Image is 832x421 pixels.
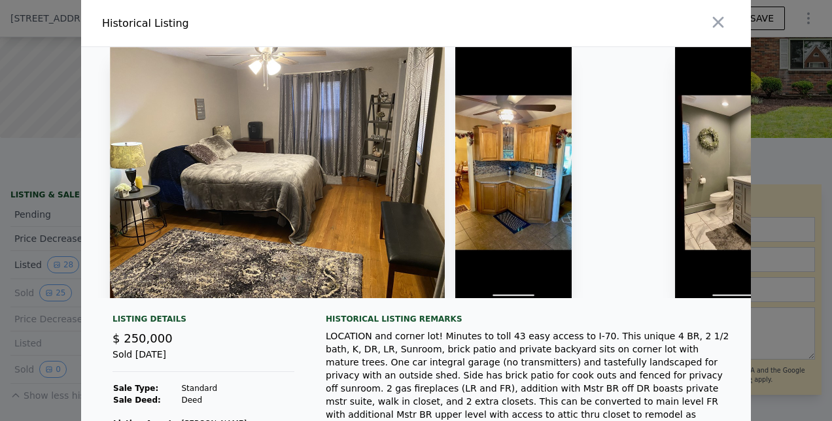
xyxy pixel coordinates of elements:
div: Historical Listing remarks [326,314,730,324]
td: Standard [181,382,294,394]
td: Deed [181,394,294,406]
img: Property Img [675,47,791,298]
div: Sold [DATE] [113,348,294,372]
img: Property Img [110,47,445,298]
span: $ 250,000 [113,331,173,345]
strong: Sale Deed: [113,396,161,405]
img: Property Img [455,47,572,298]
strong: Sale Type: [113,384,158,393]
div: Listing Details [113,314,294,329]
div: Historical Listing [102,16,411,31]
